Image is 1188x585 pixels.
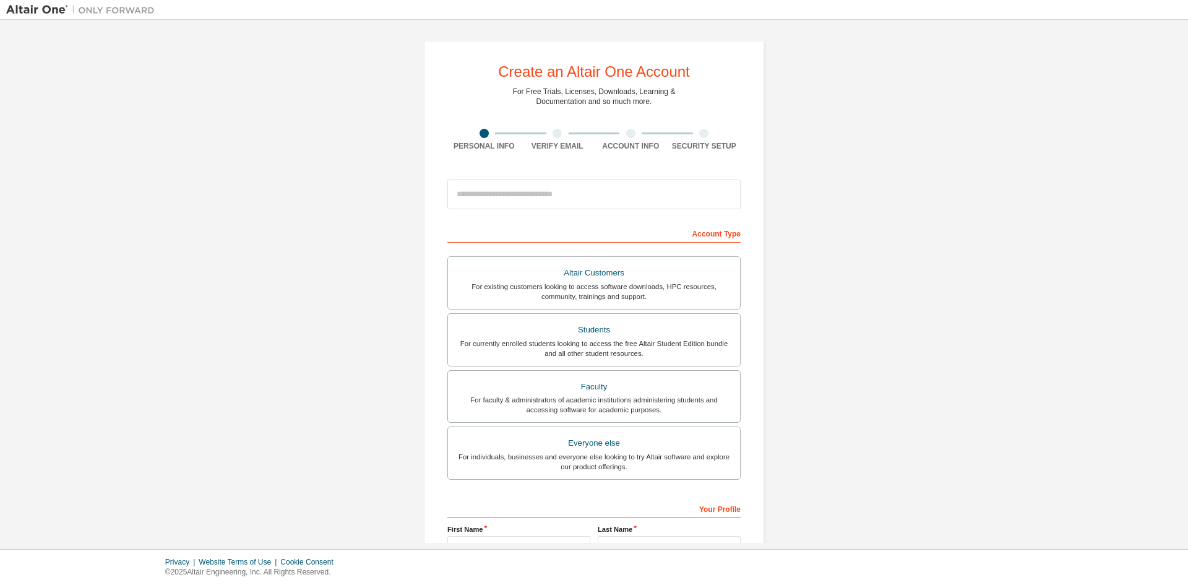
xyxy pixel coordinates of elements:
div: Account Type [447,223,741,243]
div: Everyone else [455,435,733,452]
p: © 2025 Altair Engineering, Inc. All Rights Reserved. [165,567,341,578]
div: For Free Trials, Licenses, Downloads, Learning & Documentation and so much more. [513,87,676,106]
div: For currently enrolled students looking to access the free Altair Student Edition bundle and all ... [455,339,733,358]
div: Your Profile [447,498,741,518]
div: Students [455,321,733,339]
label: Last Name [598,524,741,534]
img: Altair One [6,4,161,16]
div: For individuals, businesses and everyone else looking to try Altair software and explore our prod... [455,452,733,472]
label: First Name [447,524,590,534]
div: Security Setup [668,141,741,151]
div: Faculty [455,378,733,396]
div: For faculty & administrators of academic institutions administering students and accessing softwa... [455,395,733,415]
div: Account Info [594,141,668,151]
div: Create an Altair One Account [498,64,690,79]
div: For existing customers looking to access software downloads, HPC resources, community, trainings ... [455,282,733,301]
div: Privacy [165,557,199,567]
div: Website Terms of Use [199,557,280,567]
div: Cookie Consent [280,557,340,567]
div: Altair Customers [455,264,733,282]
div: Personal Info [447,141,521,151]
div: Verify Email [521,141,595,151]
